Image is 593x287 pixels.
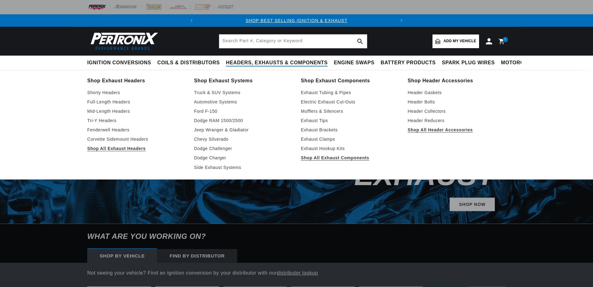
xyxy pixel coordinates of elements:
[381,60,436,66] span: Battery Products
[194,126,292,134] a: Jeep Wranger & Gladiator
[501,60,538,66] span: Motorcycle
[87,76,185,85] a: Shop Exhaust Headers
[301,135,399,143] a: Exhaust Clamps
[408,117,506,124] a: Header Reducers
[87,107,185,115] a: Mid-Length Headers
[301,126,399,134] a: Exhaust Brackets
[194,135,292,143] a: Chevy Silverado
[395,14,408,27] button: Translation missing: en.sections.announcements.next_announcement
[408,76,506,85] a: Shop Header Accessories
[450,198,495,212] a: SHOP NOW
[194,98,292,106] a: Automotive Systems
[301,89,399,96] a: Exhaust Tubing & Pipes
[87,98,185,106] a: Full-Length Headers
[408,98,506,106] a: Header Bolts
[331,56,378,70] summary: Engine Swaps
[87,126,185,134] a: Fenderwell Headers
[157,60,220,66] span: Coils & Distributors
[408,89,506,96] a: Header Gaskets
[229,88,495,188] h2: Shop Best Selling Ignition & Exhaust
[87,89,185,96] a: Shorty Headers
[87,117,185,124] a: Tri-Y Headers
[72,224,521,249] h6: What are you working on?
[334,60,374,66] span: Engine Swaps
[378,56,439,70] summary: Battery Products
[226,60,328,66] span: Headers, Exhausts & Components
[301,98,399,106] a: Electric Exhaust Cut-Outs
[246,18,347,23] a: SHOP BEST SELLING IGNITION & EXHAUST
[185,14,198,27] button: Translation missing: en.sections.announcements.previous_announcement
[87,135,185,143] a: Corvette Sidemount Headers
[301,154,399,162] a: Shop All Exhaust Components
[157,249,237,263] div: Find by Distributor
[198,17,395,24] div: Announcement
[505,37,506,42] span: 7
[194,76,292,85] a: Shop Exhaust Systems
[408,107,506,115] a: Header Collectors
[194,117,292,124] a: Dodge RAM 1500/2500
[443,38,476,44] span: Add my vehicle
[277,270,318,276] a: distributor lookup
[301,117,399,124] a: Exhaust Tips
[353,34,367,48] button: search button
[198,17,395,24] div: 1 of 2
[194,89,292,96] a: Truck & SUV Systems
[432,34,479,48] a: Add my vehicle
[442,60,495,66] span: Spark Plug Wires
[301,145,399,152] a: Exhaust Hookup Kits
[301,76,399,85] a: Shop Exhaust Components
[87,60,151,66] span: Ignition Conversions
[154,56,223,70] summary: Coils & Distributors
[219,34,367,48] input: Search Part #, Category or Keyword
[223,56,331,70] summary: Headers, Exhausts & Components
[194,107,292,115] a: Ford F-150
[439,56,498,70] summary: Spark Plug Wires
[194,154,292,162] a: Dodge Charger
[408,126,506,134] a: Shop All Header Accessories
[87,30,159,52] img: Pertronix
[498,56,541,70] summary: Motorcycle
[87,249,157,263] div: Shop by vehicle
[194,145,292,152] a: Dodge Challenger
[87,269,506,277] p: Not seeing your vehicle? Find an ignition conversion by your distributor with our
[87,145,185,152] a: Shop All Exhaust Headers
[87,56,154,70] summary: Ignition Conversions
[301,107,399,115] a: Mufflers & Silencers
[72,14,521,27] slideshow-component: Translation missing: en.sections.announcements.announcement_bar
[194,164,292,171] a: Side Exhaust Systems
